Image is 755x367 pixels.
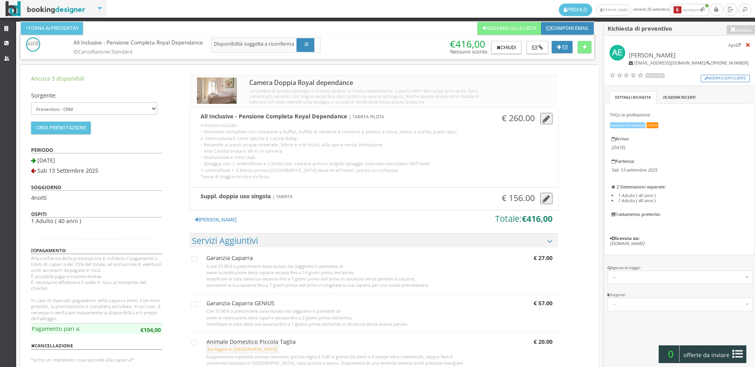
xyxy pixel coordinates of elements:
span: offerte da inviare [681,349,732,361]
span: -- [613,275,744,280]
div: Sorgente: [608,293,751,298]
button: 6Notifiche [670,4,709,16]
span: Not Rated [646,73,665,78]
div: Not Rated [610,72,644,80]
span: 0 [662,345,679,362]
a: Dettagli Richiesta [610,91,657,104]
a: ( ) Azioni recenti [657,91,701,104]
h6: Partenza: [611,159,748,164]
span: -- [613,302,744,307]
span: [PHONE_NUMBER] [711,60,749,66]
b: 6 [674,6,681,13]
a: [PERSON_NAME] [596,4,631,16]
a: Not Rated [610,71,665,79]
h6: Trattamento preferito: [611,212,748,217]
span: TAGs di profilazione: [610,112,651,118]
i: [DOMAIN_NAME] [610,240,645,246]
span: 5 [664,95,666,100]
small: Apri [728,42,741,48]
button: Archivia [727,25,755,34]
span: 2 Sistemazioni separate: [617,184,666,190]
button: -- [608,298,753,311]
span: venerdì, 05 settembre [559,4,710,16]
b: Ricevuta da: [610,235,640,241]
div: Agenzia di viaggio: [608,266,751,271]
i: 1 Adulto ( 40 anni ) [618,197,656,203]
h6: Arrivo: [611,136,748,142]
small: Famiglie con Bambini [610,122,645,128]
img: Auer Elisabeth [610,45,626,61]
a: Profilo [559,4,592,16]
i: [DATE] [611,144,625,150]
b: Richiesta di preventivo [608,25,672,32]
a: Apri [728,41,741,48]
img: BookingDesigner.com [6,1,85,17]
h6: / [629,61,749,66]
i: Sab 13 settembre 2025 [611,167,657,173]
button: Modifica dati cliente [701,75,750,82]
button: -- [608,271,753,284]
i: 1 Adulto ( 40 anni ) [618,192,656,198]
small: Coppie [646,122,658,128]
span: [PERSON_NAME] [629,51,676,59]
span: [EMAIL_ADDRESS][DOMAIN_NAME] [634,60,705,66]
